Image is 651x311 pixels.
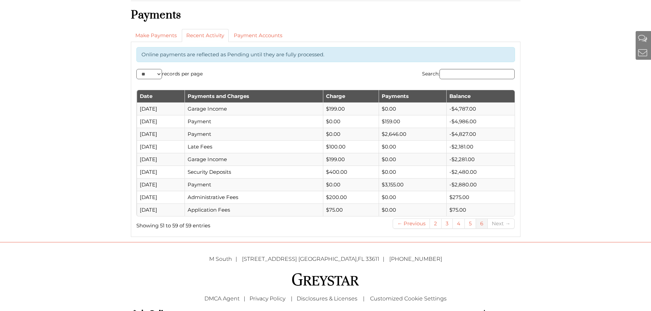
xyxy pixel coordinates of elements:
[137,178,185,191] td: [DATE]
[323,153,379,166] td: $199.00
[442,218,453,229] a: 3
[323,191,379,203] td: $200.00
[137,102,185,115] td: [DATE]
[323,140,379,153] td: $100.00
[323,178,379,191] td: $0.00
[439,69,515,79] input: Search:
[358,256,364,262] span: FL
[137,166,185,178] td: [DATE]
[446,140,515,153] td: -$2,181.00
[229,29,287,42] a: Payment Accounts
[242,256,297,262] span: [STREET_ADDRESS]
[244,295,245,302] span: |
[136,69,203,79] label: records per page
[209,256,388,262] a: M South [STREET_ADDRESS] [GEOGRAPHIC_DATA],FL 33611
[323,166,379,178] td: $400.00
[379,90,446,102] th: Payments
[297,295,357,302] a: Disclosures & Licenses
[185,128,323,140] td: Payment
[446,90,515,102] th: Balance
[185,102,323,115] td: Garage Income
[185,166,323,178] td: Security Deposits
[379,115,446,128] td: $159.00
[242,256,388,262] span: ,
[370,295,447,302] a: Customized Cookie Settings
[379,153,446,166] td: $0.00
[137,115,185,128] td: [DATE]
[137,90,185,102] th: Date
[185,191,323,203] td: Administrative Fees
[185,203,323,216] td: Application Fees
[298,256,357,262] span: [GEOGRAPHIC_DATA]
[446,203,515,216] td: $75.00
[446,128,515,140] td: -$4,827.00
[249,295,285,302] a: Greystar Privacy Policy
[379,102,446,115] td: $0.00
[363,295,365,302] span: |
[430,218,442,229] a: 2
[488,218,515,229] a: Next →
[323,128,379,140] td: $0.00
[185,90,323,102] th: Payments and Charges
[291,272,360,287] img: Greystar logo and Greystar website
[185,140,323,153] td: Late Fees
[465,218,476,229] a: 5
[209,256,241,262] span: M South
[185,178,323,191] td: Payment
[379,203,446,216] td: $0.00
[185,153,323,166] td: Garage Income
[379,191,446,203] td: $0.00
[185,115,323,128] td: Payment
[453,218,465,229] a: 4
[137,128,185,140] td: [DATE]
[379,140,446,153] td: $0.00
[446,191,515,203] td: $275.00
[137,191,185,203] td: [DATE]
[131,29,181,42] a: Make Payments
[323,102,379,115] td: $199.00
[366,256,379,262] span: 33611
[393,218,430,229] a: ← Previous
[476,218,488,229] a: 6
[323,203,379,216] td: $75.00
[137,153,185,166] td: [DATE]
[638,32,647,44] a: Help And Support
[446,102,515,115] td: -$4,787.00
[136,47,515,62] div: Online payments are reflected as Pending until they are fully processed.
[137,140,185,153] td: [DATE]
[131,8,520,22] h1: Payments
[379,178,446,191] td: $3,155.00
[136,69,162,79] select: records per page
[446,178,515,191] td: -$2,880.00
[379,128,446,140] td: $2,646.00
[204,295,240,302] a: Greystar DMCA Agent
[291,295,293,302] span: |
[446,166,515,178] td: -$2,480.00
[422,69,515,79] label: Search:
[136,218,321,230] div: Showing 51 to 59 of 59 entries
[379,166,446,178] td: $0.00
[182,29,229,42] a: Recent Activity
[446,153,515,166] td: -$2,281.00
[446,115,515,128] td: -$4,986.00
[323,115,379,128] td: $0.00
[323,90,379,102] th: Charge
[137,203,185,216] td: [DATE]
[638,47,647,58] a: Contact
[389,256,442,262] a: [PHONE_NUMBER]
